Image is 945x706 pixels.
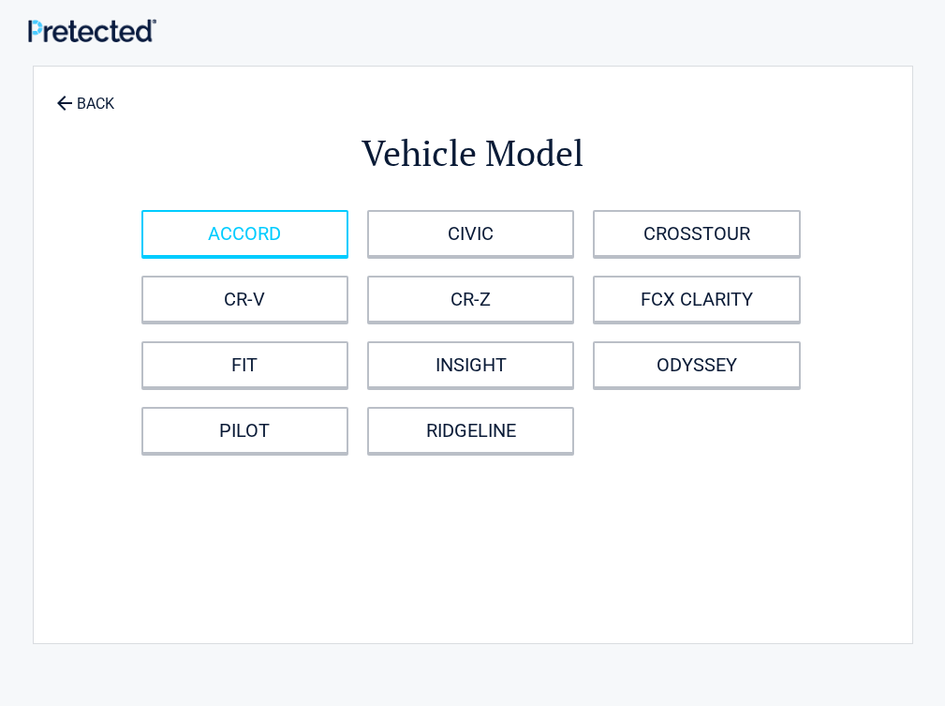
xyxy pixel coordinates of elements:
a: CR-Z [367,276,574,323]
a: RIDGELINE [367,407,574,454]
a: INSIGHT [367,341,574,388]
h2: Vehicle Model [137,129,809,177]
a: ACCORD [141,210,348,257]
a: ODYSSEY [593,341,800,388]
a: CIVIC [367,210,574,257]
a: PILOT [141,407,348,454]
a: FIT [141,341,348,388]
img: Main Logo [28,19,156,42]
a: CROSSTOUR [593,210,800,257]
a: CR-V [141,276,348,323]
a: BACK [52,79,118,112]
a: FCX CLARITY [593,276,800,323]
